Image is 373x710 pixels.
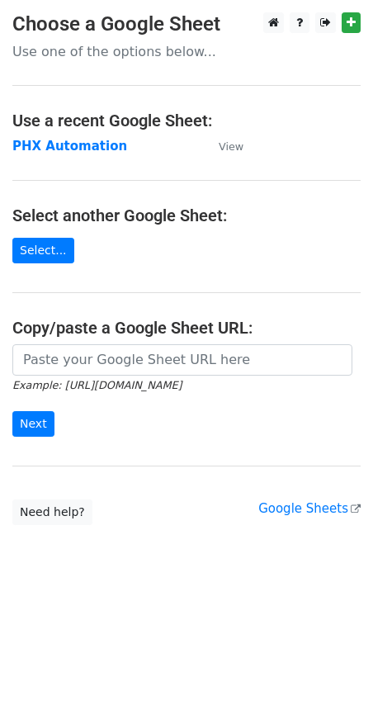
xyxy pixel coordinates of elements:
[12,43,361,60] p: Use one of the options below...
[12,12,361,36] h3: Choose a Google Sheet
[12,318,361,338] h4: Copy/paste a Google Sheet URL:
[219,140,243,153] small: View
[12,139,127,154] a: PHX Automation
[12,499,92,525] a: Need help?
[12,411,54,437] input: Next
[290,631,373,710] iframe: Chat Widget
[202,139,243,154] a: View
[258,501,361,516] a: Google Sheets
[12,111,361,130] h4: Use a recent Google Sheet:
[12,206,361,225] h4: Select another Google Sheet:
[12,238,74,263] a: Select...
[12,379,182,391] small: Example: [URL][DOMAIN_NAME]
[12,344,352,376] input: Paste your Google Sheet URL here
